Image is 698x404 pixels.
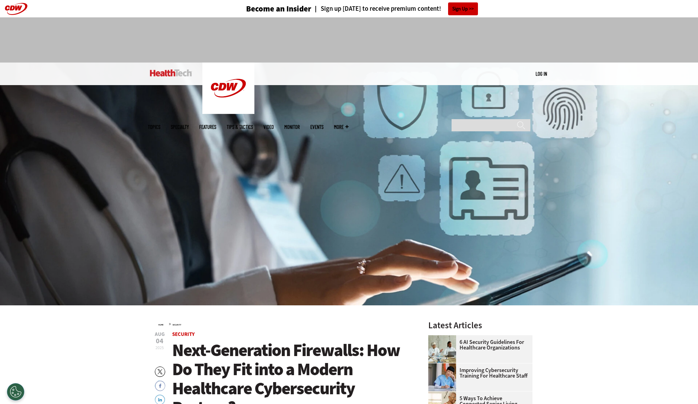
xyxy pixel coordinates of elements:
[7,383,24,401] div: Cookies Settings
[284,124,300,130] a: MonITor
[448,2,478,15] a: Sign Up
[246,5,311,13] h3: Become an Insider
[223,24,476,56] iframe: advertisement
[158,323,163,326] a: Home
[428,335,456,363] img: Doctors meeting in the office
[7,383,24,401] button: Open Preferences
[150,69,192,76] img: Home
[428,391,460,397] a: Networking Solutions for Senior Living
[148,124,160,130] span: Topics
[263,124,274,130] a: Video
[171,124,189,130] span: Specialty
[428,363,456,391] img: nurse studying on computer
[202,108,254,116] a: CDW
[428,368,528,379] a: Improving Cybersecurity Training for Healthcare Staff
[311,6,441,12] a: Sign up [DATE] to receive premium content!
[202,63,254,114] img: Home
[155,332,165,337] span: Aug
[536,70,547,77] div: User menu
[220,5,311,13] a: Become an Insider
[334,124,348,130] span: More
[310,124,323,130] a: Events
[155,345,164,351] span: 2025
[428,335,460,341] a: Doctors meeting in the office
[428,363,460,369] a: nurse studying on computer
[155,338,165,345] span: 04
[536,71,547,77] a: Log in
[173,323,181,326] a: Security
[158,321,410,327] div: »
[172,331,195,338] a: Security
[428,321,532,330] h3: Latest Articles
[227,124,253,130] a: Tips & Tactics
[199,124,216,130] a: Features
[428,339,528,351] a: 6 AI Security Guidelines for Healthcare Organizations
